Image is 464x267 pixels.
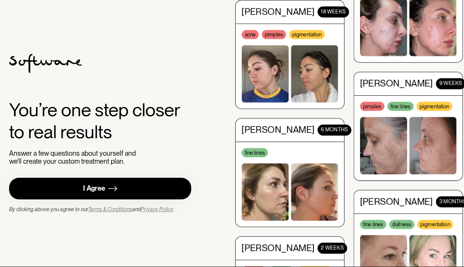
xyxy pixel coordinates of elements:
[387,101,414,110] div: fine lines
[242,124,315,135] div: [PERSON_NAME]
[83,184,105,193] div: I Agree
[360,196,433,207] div: [PERSON_NAME]
[88,206,132,212] a: Terms & Conditions
[318,124,351,135] div: 6 months
[360,219,386,228] div: fine lines
[417,219,453,228] div: pigmentation
[360,77,433,88] div: [PERSON_NAME]
[242,242,315,253] div: [PERSON_NAME]
[417,101,452,110] div: pigmentation
[389,219,414,228] div: dullness
[318,6,349,17] div: 18 WEEKS
[9,149,139,166] div: Answer a few questions about yourself and we'll create your custom treatment plan.
[242,147,268,156] div: fine lines
[242,29,259,38] div: acne
[9,178,191,199] a: I Agree
[262,29,286,38] div: pimples
[289,29,325,38] div: pigmentation
[242,6,315,17] div: [PERSON_NAME]
[9,205,174,213] div: By clicking above you agree to our and .
[9,99,191,143] div: You’re one step closer to real results
[360,101,384,110] div: pimples
[141,206,173,212] a: Privacy Policy
[318,242,347,253] div: 2 WEEKS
